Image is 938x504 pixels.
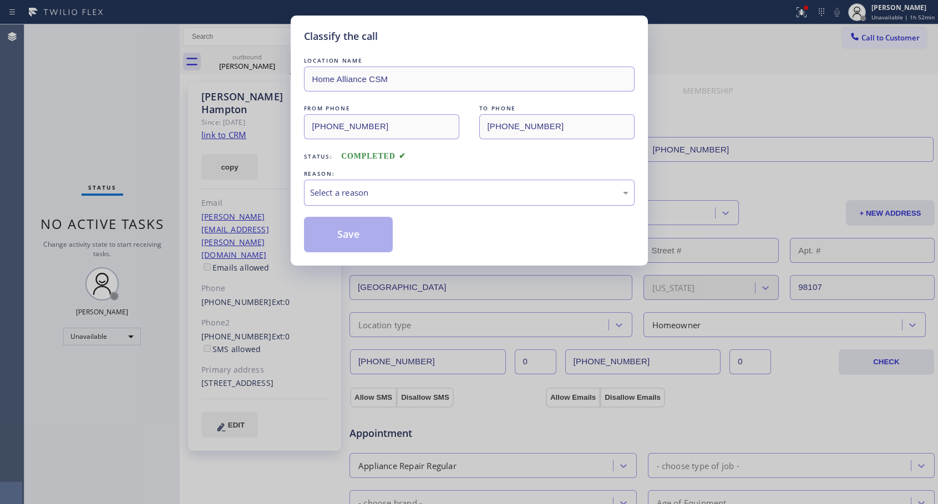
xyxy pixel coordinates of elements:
[341,152,405,160] span: COMPLETED
[310,186,628,199] div: Select a reason
[304,168,635,180] div: REASON:
[304,29,378,44] h5: Classify the call
[304,114,459,139] input: From phone
[479,103,635,114] div: TO PHONE
[304,152,333,160] span: Status:
[479,114,635,139] input: To phone
[304,217,393,252] button: Save
[304,55,635,67] div: LOCATION NAME
[304,103,459,114] div: FROM PHONE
